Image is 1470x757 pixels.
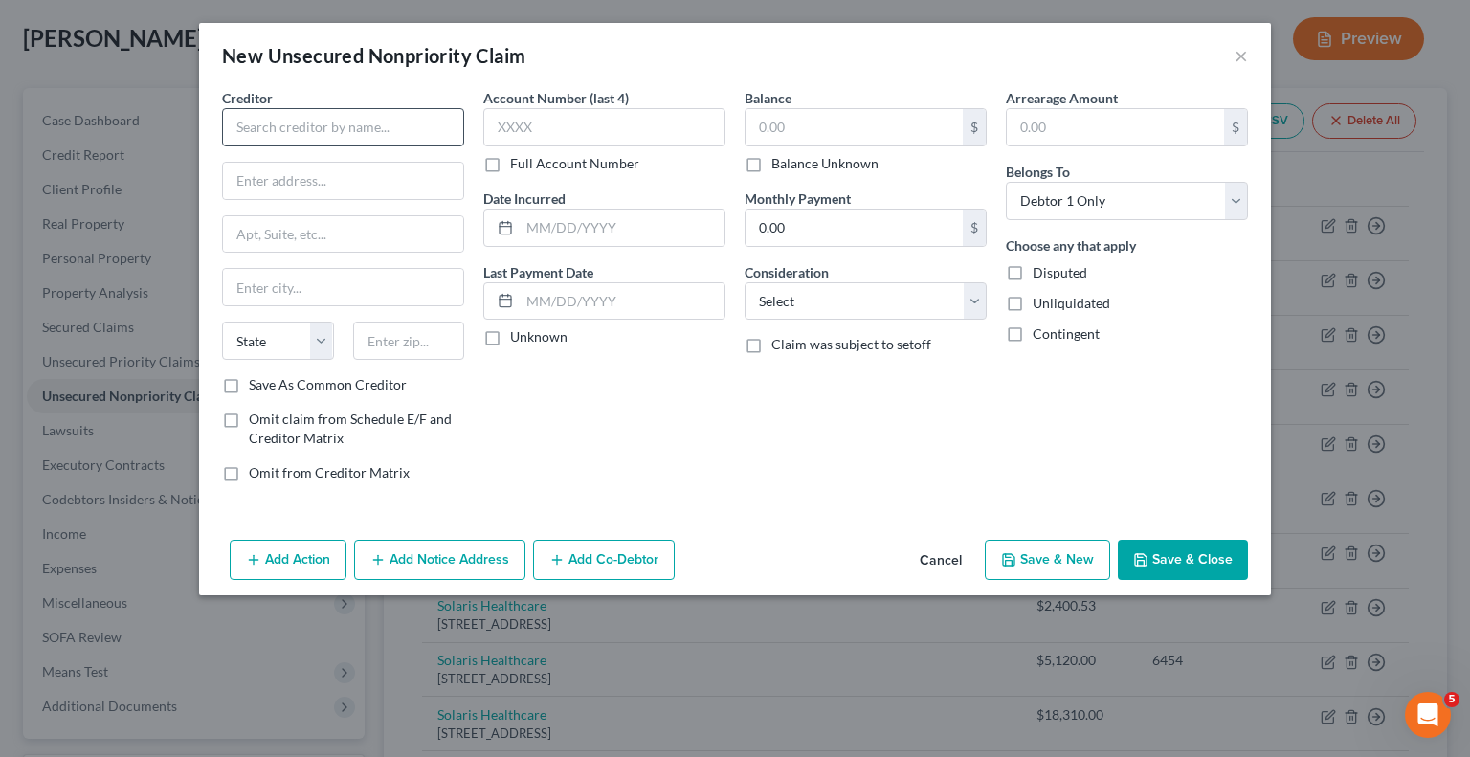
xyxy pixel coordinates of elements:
label: Balance Unknown [771,154,879,173]
input: MM/DD/YYYY [520,283,724,320]
label: Monthly Payment [745,189,851,209]
input: 0.00 [1007,109,1224,145]
span: 5 [1444,692,1459,707]
div: Operator • 5m ago [31,462,141,474]
div: $ [1224,109,1247,145]
div: $ [963,210,986,246]
textarea: Message… [16,570,367,603]
label: Unknown [510,327,568,346]
button: Emoji picker [30,611,45,626]
input: Apt, Suite, etc... [223,216,463,253]
button: Add Co-Debtor [533,540,675,580]
button: Cancel [904,542,977,580]
button: Start recording [122,611,137,626]
div: 🚨ATTN: [GEOGRAPHIC_DATA] of [US_STATE]The court has added a new Credit Counseling Field that we n... [15,39,314,240]
p: A few hours [162,24,235,43]
input: Enter address... [223,163,463,199]
div: Katie says… [15,39,367,256]
button: Send a message… [328,603,359,634]
span: Unliquidated [1033,295,1110,311]
span: Contingent [1033,325,1100,342]
input: MM/DD/YYYY [520,210,724,246]
label: Date Incurred [483,189,566,209]
div: i have removed the CCC from my filing but still running into error with filing [84,504,352,542]
h1: NextChapter App [146,10,277,24]
span: Claim was subject to setoff [771,336,931,352]
label: Full Account Number [510,154,639,173]
span: Creditor [222,90,273,106]
b: A few hours [47,429,137,444]
div: You’ll get replies here and in your email:✉️[EMAIL_ADDRESS][DOMAIN_NAME]Our usual reply time🕒A fe... [15,313,314,458]
label: Arrearage Amount [1006,88,1118,108]
label: Balance [745,88,791,108]
label: Consideration [745,262,829,282]
span: Belongs To [1006,164,1070,180]
input: 0.00 [746,109,963,145]
div: i have removed the CCC from my filing but still running into error with filing [69,493,367,553]
div: Close [336,8,370,42]
button: go back [12,8,49,44]
button: Upload attachment [91,611,106,626]
input: Enter zip... [353,322,465,360]
div: Melissa says… [15,493,367,576]
label: Save As Common Creditor [249,375,407,394]
div: Melissa says… [15,256,367,313]
iframe: Intercom live chat [1405,692,1451,738]
input: Search creditor by name... [222,108,464,146]
div: You’ll get replies here and in your email: ✉️ [31,324,299,399]
div: can you please assist [209,267,352,286]
label: Choose any that apply [1006,235,1136,256]
button: × [1235,44,1248,67]
input: Enter city... [223,269,463,305]
button: Save & New [985,540,1110,580]
img: Profile image for Emma [55,11,85,41]
span: Omit claim from Schedule E/F and Creditor Matrix [249,411,452,446]
input: XXXX [483,108,725,146]
button: Add Notice Address [354,540,525,580]
b: 🚨ATTN: [GEOGRAPHIC_DATA] of [US_STATE] [31,52,273,86]
label: Last Payment Date [483,262,593,282]
button: Add Action [230,540,346,580]
div: The court has added a new Credit Counseling Field that we need to update upon filing. Please remo... [31,98,299,229]
div: Operator says… [15,313,367,493]
span: Omit from Creditor Matrix [249,464,410,480]
input: 0.00 [746,210,963,246]
div: New Unsecured Nonpriority Claim [222,42,525,69]
span: Disputed [1033,264,1087,280]
div: can you please assist [193,256,367,298]
button: Save & Close [1118,540,1248,580]
img: Profile image for Katie [81,11,112,41]
div: $ [963,109,986,145]
img: Profile image for Lindsey [108,11,139,41]
button: Home [300,8,336,44]
button: Gif picker [60,611,76,626]
label: Account Number (last 4) [483,88,629,108]
div: Our usual reply time 🕒 [31,409,299,446]
b: [EMAIL_ADDRESS][DOMAIN_NAME] [31,363,183,397]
